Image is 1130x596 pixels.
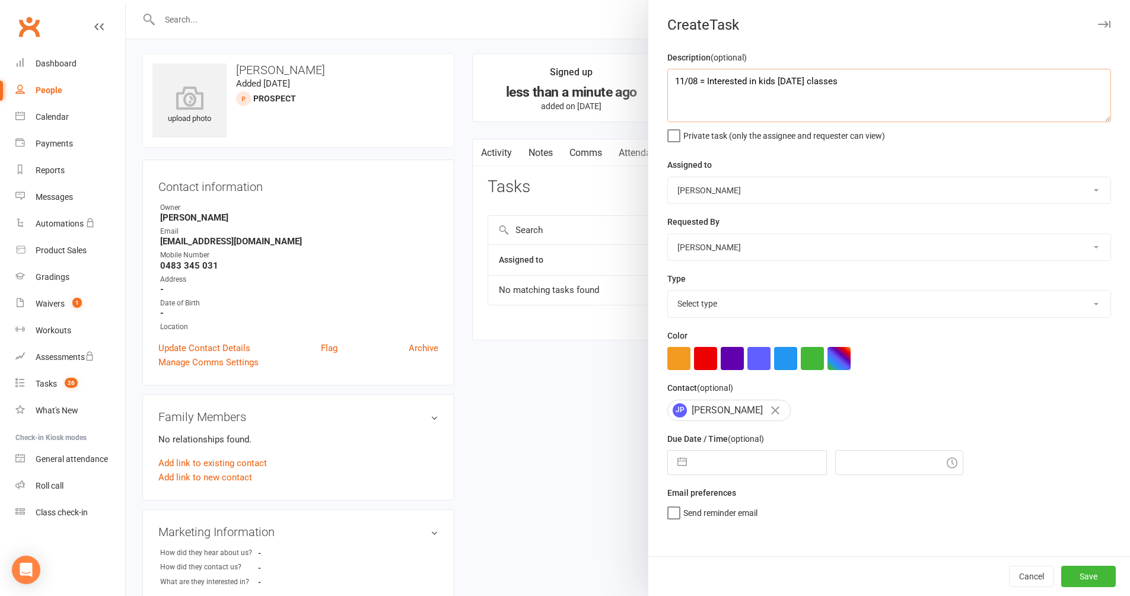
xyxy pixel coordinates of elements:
[72,298,82,308] span: 1
[36,85,62,95] div: People
[12,556,40,584] div: Open Intercom Messenger
[667,51,747,64] label: Description
[15,237,125,264] a: Product Sales
[15,344,125,371] a: Assessments
[36,406,78,415] div: What's New
[15,264,125,291] a: Gradings
[15,317,125,344] a: Workouts
[667,400,791,421] div: [PERSON_NAME]
[14,12,44,42] a: Clubworx
[683,504,757,518] span: Send reminder email
[15,291,125,317] a: Waivers 1
[36,454,108,464] div: General attendance
[36,299,65,308] div: Waivers
[728,434,764,444] small: (optional)
[36,219,84,228] div: Automations
[15,77,125,104] a: People
[15,211,125,237] a: Automations
[15,473,125,499] a: Roll call
[673,403,687,417] span: JP
[36,112,69,122] div: Calendar
[15,371,125,397] a: Tasks 26
[36,246,87,255] div: Product Sales
[15,157,125,184] a: Reports
[15,130,125,157] a: Payments
[648,17,1130,33] div: Create Task
[667,432,764,445] label: Due Date / Time
[15,397,125,424] a: What's New
[667,272,686,285] label: Type
[36,379,57,388] div: Tasks
[36,59,77,68] div: Dashboard
[667,381,733,394] label: Contact
[36,192,73,202] div: Messages
[667,215,720,228] label: Requested By
[15,184,125,211] a: Messages
[15,50,125,77] a: Dashboard
[36,481,63,490] div: Roll call
[667,329,687,342] label: Color
[15,104,125,130] a: Calendar
[667,486,736,499] label: Email preferences
[36,508,88,517] div: Class check-in
[667,69,1111,122] textarea: 11/08 = Interested in kids [DATE] classes
[711,53,747,62] small: (optional)
[36,165,65,175] div: Reports
[15,499,125,526] a: Class kiosk mode
[36,326,71,335] div: Workouts
[36,139,73,148] div: Payments
[1061,566,1116,587] button: Save
[683,127,885,141] span: Private task (only the assignee and requester can view)
[65,378,78,388] span: 26
[15,446,125,473] a: General attendance kiosk mode
[697,383,733,393] small: (optional)
[36,272,69,282] div: Gradings
[667,158,712,171] label: Assigned to
[1009,566,1054,587] button: Cancel
[36,352,94,362] div: Assessments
